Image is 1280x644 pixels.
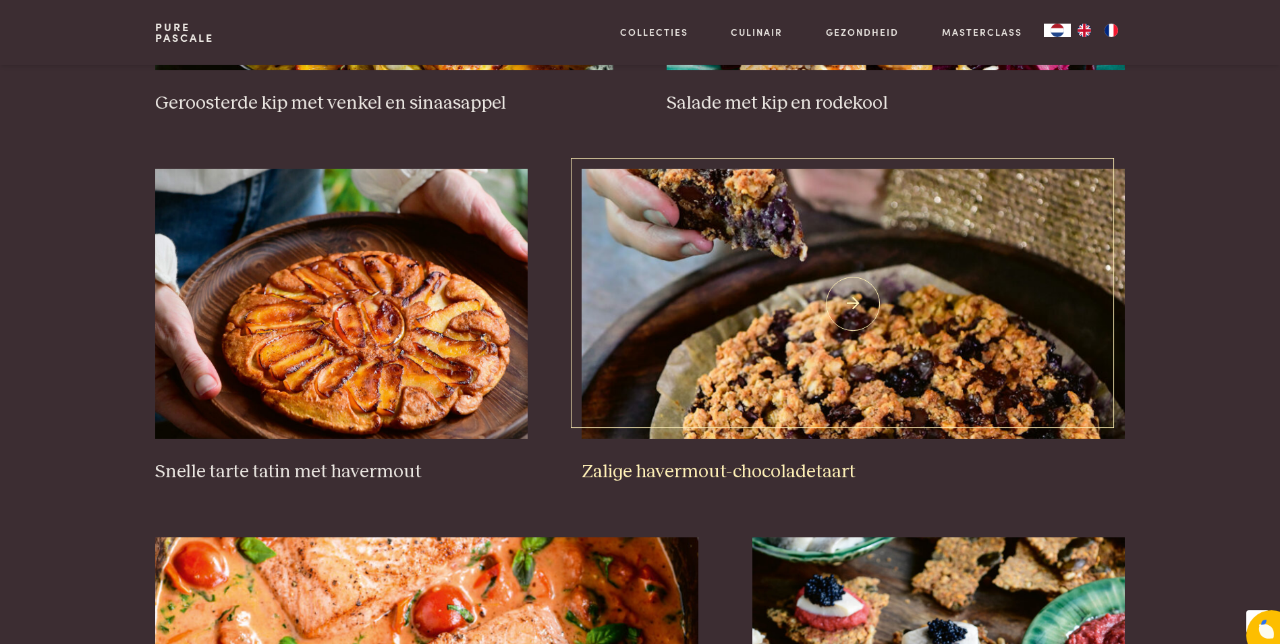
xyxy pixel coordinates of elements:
a: Snelle tarte tatin met havermout Snelle tarte tatin met havermout [155,169,528,483]
ul: Language list [1071,24,1125,37]
img: Snelle tarte tatin met havermout [155,169,528,439]
a: Collecties [620,25,688,39]
h3: Snelle tarte tatin met havermout [155,460,528,484]
a: PurePascale [155,22,214,43]
a: Masterclass [942,25,1022,39]
aside: Language selected: Nederlands [1044,24,1125,37]
h3: Zalige havermout-chocoladetaart [582,460,1125,484]
h3: Geroosterde kip met venkel en sinaasappel [155,92,613,115]
div: Language [1044,24,1071,37]
a: EN [1071,24,1098,37]
img: Zalige havermout-chocoladetaart [582,169,1125,439]
a: Zalige havermout-chocoladetaart Zalige havermout-chocoladetaart [582,169,1125,483]
a: NL [1044,24,1071,37]
h3: Salade met kip en rodekool [667,92,1124,115]
a: Culinair [731,25,783,39]
a: FR [1098,24,1125,37]
a: Gezondheid [826,25,899,39]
